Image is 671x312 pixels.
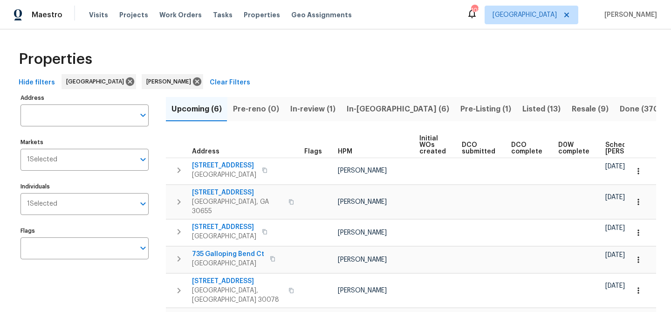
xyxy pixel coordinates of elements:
button: Open [137,242,150,255]
button: Open [137,153,150,166]
span: [PERSON_NAME] [338,287,387,294]
span: [GEOGRAPHIC_DATA], GA 30655 [192,197,283,216]
span: Properties [244,10,280,20]
span: Address [192,148,219,155]
span: D0W complete [558,142,589,155]
span: Initial WOs created [419,135,446,155]
button: Hide filters [15,74,59,91]
span: HPM [338,148,352,155]
div: 103 [471,6,478,15]
span: [PERSON_NAME] [338,167,387,174]
span: [DATE] [605,252,625,258]
span: 1 Selected [27,200,57,208]
span: Flags [304,148,322,155]
span: [GEOGRAPHIC_DATA], [GEOGRAPHIC_DATA] 30078 [192,286,283,305]
span: [GEOGRAPHIC_DATA] [66,77,128,86]
span: [PERSON_NAME] [601,10,657,20]
span: Hide filters [19,77,55,89]
span: [PERSON_NAME] [338,199,387,205]
button: Open [137,109,150,122]
span: [DATE] [605,225,625,231]
span: [PERSON_NAME] [338,229,387,236]
span: [PERSON_NAME] [338,257,387,263]
label: Individuals [21,184,149,189]
span: Pre-Listing (1) [460,103,511,116]
span: [DATE] [605,283,625,289]
span: Properties [19,55,92,64]
span: [PERSON_NAME] [146,77,195,86]
span: Listed (13) [522,103,561,116]
span: 735 Galloping Bend Ct [192,250,264,259]
span: [STREET_ADDRESS] [192,188,283,197]
span: DCO submitted [462,142,495,155]
span: Resale (9) [572,103,609,116]
span: Clear Filters [210,77,250,89]
span: In-[GEOGRAPHIC_DATA] (6) [347,103,449,116]
span: [GEOGRAPHIC_DATA] [192,259,264,268]
span: Tasks [213,12,233,18]
span: [DATE] [605,194,625,201]
span: DCO complete [511,142,542,155]
span: [STREET_ADDRESS] [192,161,256,170]
span: Upcoming (6) [171,103,222,116]
span: Visits [89,10,108,20]
span: Work Orders [159,10,202,20]
button: Clear Filters [206,74,254,91]
div: [PERSON_NAME] [142,74,203,89]
span: Maestro [32,10,62,20]
span: Projects [119,10,148,20]
span: 1 Selected [27,156,57,164]
span: [STREET_ADDRESS] [192,277,283,286]
span: Geo Assignments [291,10,352,20]
div: [GEOGRAPHIC_DATA] [62,74,136,89]
span: [GEOGRAPHIC_DATA] [493,10,557,20]
label: Flags [21,228,149,234]
span: Pre-reno (0) [233,103,279,116]
span: In-review (1) [290,103,335,116]
label: Address [21,95,149,101]
span: [GEOGRAPHIC_DATA] [192,232,256,241]
span: [DATE] [605,163,625,170]
label: Markets [21,139,149,145]
span: [GEOGRAPHIC_DATA] [192,170,256,180]
span: Scheduled [PERSON_NAME] [605,142,658,155]
button: Open [137,197,150,210]
span: [STREET_ADDRESS] [192,222,256,232]
span: Done (370) [620,103,662,116]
